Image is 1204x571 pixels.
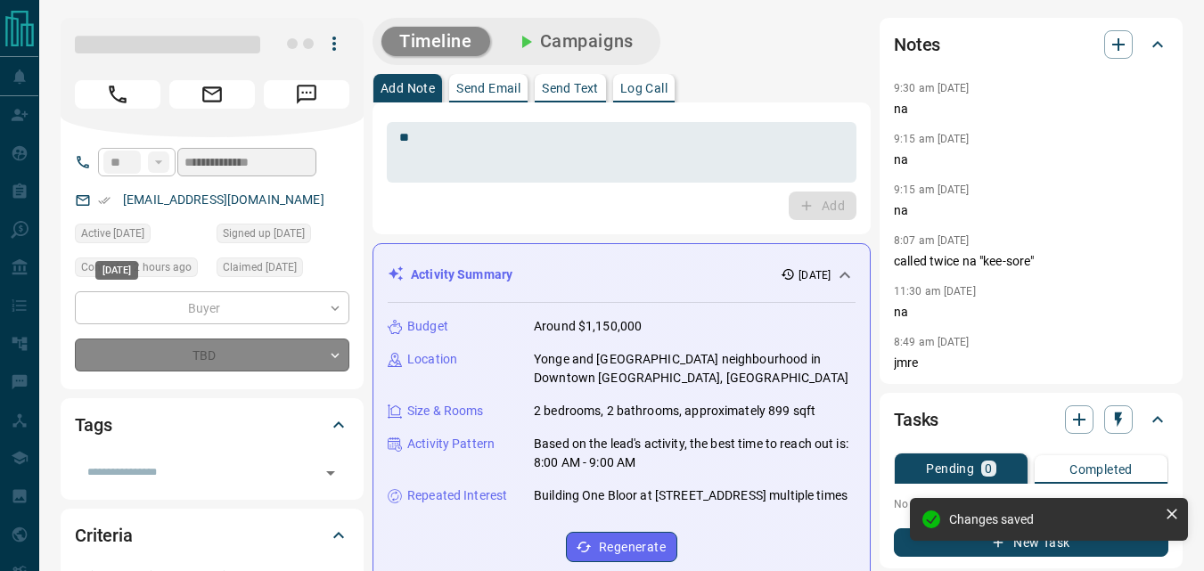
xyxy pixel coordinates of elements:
div: Tags [75,404,349,446]
div: Criteria [75,514,349,557]
button: Timeline [381,27,490,56]
p: Building One Bloor at [STREET_ADDRESS] multiple times [534,486,848,505]
p: No pending tasks [894,491,1168,518]
p: Send Text [542,82,599,94]
p: Location [407,350,457,369]
p: 9:15 am [DATE] [894,133,970,145]
button: New Task [894,528,1168,557]
p: 2 bedrooms, 2 bathrooms, approximately 899 sqft [534,402,815,420]
div: Changes saved [949,512,1158,526]
p: 11:30 am [DATE] [894,285,976,298]
span: Active [DATE] [81,224,144,242]
p: Pending [926,462,974,475]
div: [DATE] [95,261,138,280]
p: 9:15 am [DATE] [894,184,970,196]
p: Completed [1069,463,1133,476]
p: 0 [985,462,992,475]
p: Send Email [456,82,520,94]
p: Budget [407,317,448,336]
p: na [894,100,1168,118]
span: Call [75,80,160,109]
div: TBD [75,339,349,371]
button: Regenerate [566,532,677,562]
span: Signed up [DATE] [223,224,305,242]
div: Activity Summary[DATE] [388,258,856,291]
p: Size & Rooms [407,402,484,420]
div: Buyer [75,291,349,324]
span: Email [169,80,255,109]
span: Claimed [DATE] [223,258,297,276]
p: na [894,303,1168,322]
div: Mon Sep 15 2025 [75,257,208,282]
h2: Notes [894,30,940,59]
span: Contacted 2 hours ago [81,258,192,276]
p: Log Call [620,82,668,94]
div: Wed Sep 10 2025 [217,257,349,282]
p: Around $1,150,000 [534,317,642,336]
p: Activity Summary [411,265,512,284]
span: Message [264,80,349,109]
a: [EMAIL_ADDRESS][DOMAIN_NAME] [123,192,324,207]
p: Activity Pattern [407,435,495,453]
h2: Criteria [75,521,133,550]
p: Yonge and [GEOGRAPHIC_DATA] neighbourhood in Downtown [GEOGRAPHIC_DATA], [GEOGRAPHIC_DATA] [534,350,856,387]
div: Tasks [894,398,1168,441]
p: 8:07 am [DATE] [894,234,970,247]
div: Wed Sep 10 2025 [217,224,349,249]
p: called twice na "kee-sore" [894,252,1168,271]
div: Wed Sep 10 2025 [75,224,208,249]
p: Add Note [381,82,435,94]
h2: Tasks [894,405,938,434]
p: na [894,201,1168,220]
p: na [894,151,1168,169]
button: Open [318,461,343,485]
p: jmre [894,354,1168,372]
button: Campaigns [497,27,651,56]
p: Repeated Interest [407,486,507,505]
p: Based on the lead's activity, the best time to reach out is: 8:00 AM - 9:00 AM [534,435,856,472]
p: [DATE] [799,267,831,283]
h2: Tags [75,411,111,439]
svg: Email Verified [98,194,111,207]
div: Notes [894,23,1168,66]
p: 9:30 am [DATE] [894,82,970,94]
p: 8:49 am [DATE] [894,336,970,348]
